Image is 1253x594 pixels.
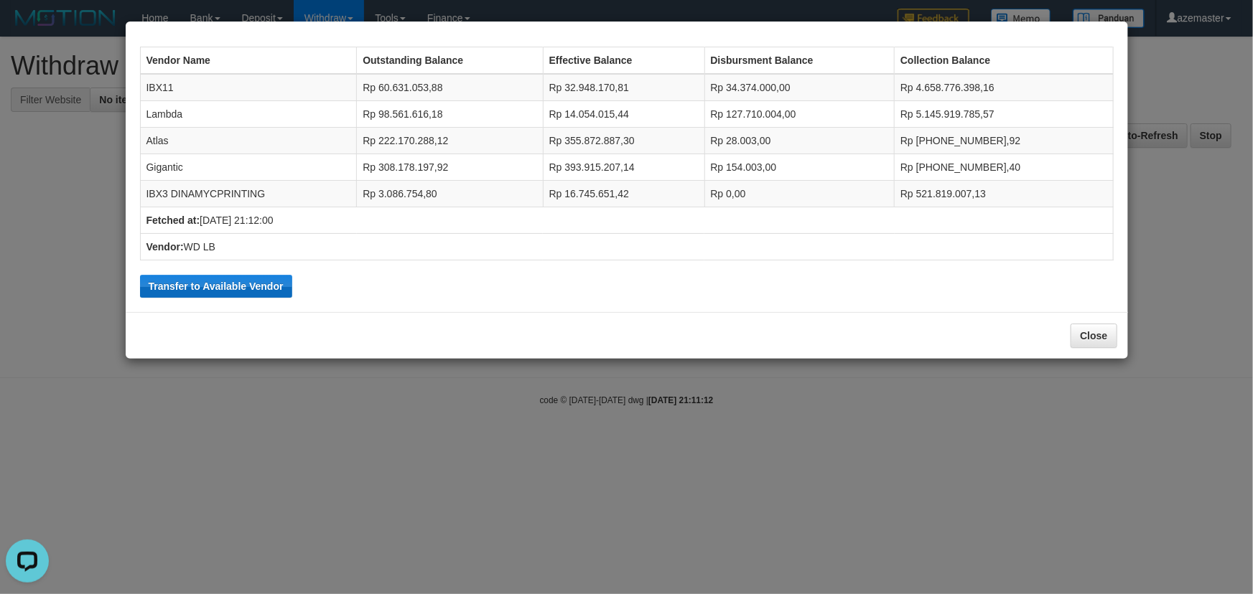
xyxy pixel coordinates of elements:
[357,128,543,154] td: Rp 222.170.288,12
[1071,324,1117,348] button: Close
[6,6,49,49] button: Open LiveChat chat widget
[140,101,357,128] td: Lambda
[543,101,704,128] td: Rp 14.054.015,44
[895,47,1113,75] th: Collection Balance
[140,74,357,101] td: IBX11
[140,47,357,75] th: Vendor Name
[704,128,895,154] td: Rp 28.003,00
[140,181,357,207] td: IBX3 DINAMYCPRINTING
[704,181,895,207] td: Rp 0,00
[543,154,704,181] td: Rp 393.915.207,14
[704,74,895,101] td: Rp 34.374.000,00
[357,101,543,128] td: Rp 98.561.616,18
[357,74,543,101] td: Rp 60.631.053,88
[146,214,200,226] b: Fetched at:
[140,275,292,298] button: Transfer to Available Vendor
[140,128,357,154] td: Atlas
[543,128,704,154] td: Rp 355.872.887,30
[357,154,543,181] td: Rp 308.178.197,92
[895,74,1113,101] td: Rp 4.658.776.398,16
[543,47,704,75] th: Effective Balance
[543,74,704,101] td: Rp 32.948.170,81
[140,207,1113,234] td: [DATE] 21:12:00
[895,101,1113,128] td: Rp 5.145.919.785,57
[357,181,543,207] td: Rp 3.086.754,80
[895,181,1113,207] td: Rp 521.819.007,13
[543,181,704,207] td: Rp 16.745.651,42
[140,154,357,181] td: Gigantic
[146,241,184,253] b: Vendor:
[357,47,543,75] th: Outstanding Balance
[895,128,1113,154] td: Rp [PHONE_NUMBER],92
[704,101,895,128] td: Rp 127.710.004,00
[140,234,1113,260] td: WD LB
[704,154,895,181] td: Rp 154.003,00
[895,154,1113,181] td: Rp [PHONE_NUMBER],40
[704,47,895,75] th: Disbursment Balance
